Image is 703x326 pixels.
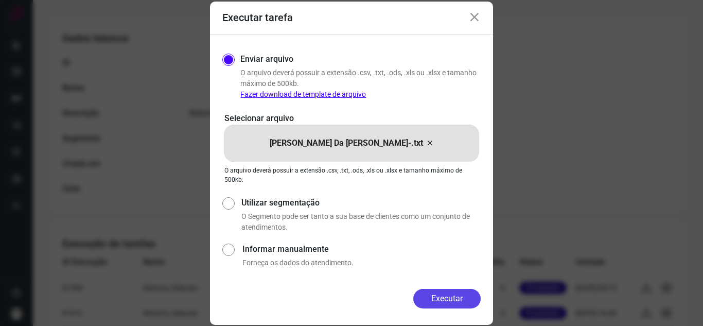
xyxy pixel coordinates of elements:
button: Executar [413,289,481,308]
label: Informar manualmente [242,243,481,255]
p: O arquivo deverá possuir a extensão .csv, .txt, .ods, .xls ou .xlsx e tamanho máximo de 500kb. [224,166,479,184]
p: Forneça os dados do atendimento. [242,258,481,268]
p: O Segmento pode ser tanto a sua base de clientes como um conjunto de atendimentos. [241,211,481,233]
p: O arquivo deverá possuir a extensão .csv, .txt, .ods, .xls ou .xlsx e tamanho máximo de 500kb. [240,67,481,100]
label: Utilizar segmentação [241,197,481,209]
a: Fazer download de template de arquivo [240,90,366,98]
p: Selecionar arquivo [224,112,479,125]
label: Enviar arquivo [240,53,293,65]
p: [PERSON_NAME] Da [PERSON_NAME]-.txt [270,137,423,149]
h3: Executar tarefa [222,11,293,24]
